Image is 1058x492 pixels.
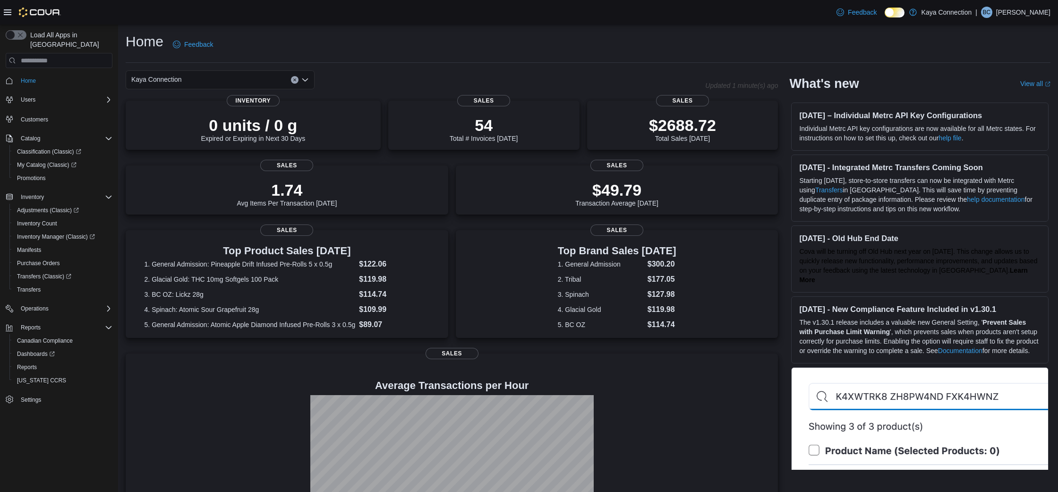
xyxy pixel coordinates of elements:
[13,258,112,269] span: Purchase Orders
[921,7,972,18] p: Kaya Connection
[9,217,116,230] button: Inventory Count
[26,30,112,49] span: Load All Apps in [GEOGRAPHIC_DATA]
[17,273,71,280] span: Transfers (Classic)
[457,95,510,106] span: Sales
[426,348,478,359] span: Sales
[13,348,112,360] span: Dashboards
[17,377,66,384] span: [US_STATE] CCRS
[17,207,79,214] span: Adjustments (Classic)
[13,271,112,282] span: Transfers (Classic)
[17,259,60,267] span: Purchase Orders
[13,335,77,346] a: Canadian Compliance
[799,318,1041,355] p: The v1.30.1 release includes a valuable new General Setting, ' ', which prevents sales when produ...
[1045,81,1050,87] svg: External link
[17,246,41,254] span: Manifests
[13,375,70,386] a: [US_STATE] CCRS
[705,82,778,89] p: Updated 1 minute(s) ago
[975,7,977,18] p: |
[131,74,182,85] span: Kaya Connection
[13,258,64,269] a: Purchase Orders
[13,146,85,157] a: Classification (Classic)
[981,7,992,18] div: Brian Carto
[9,204,116,217] a: Adjustments (Classic)
[17,363,37,371] span: Reports
[17,303,112,314] span: Operations
[9,145,116,158] a: Classification (Classic)
[1020,80,1050,87] a: View allExternal link
[17,94,112,105] span: Users
[17,114,52,125] a: Customers
[558,320,644,329] dt: 5. BC OZ
[2,321,116,334] button: Reports
[9,243,116,257] button: Manifests
[2,93,116,106] button: Users
[145,275,356,284] dt: 2. Glacial Gold: THC 10mg Softgels 100 Pack
[558,305,644,314] dt: 4. Glacial Gold
[169,35,217,54] a: Feedback
[21,135,40,142] span: Catalog
[291,76,299,84] button: Clear input
[939,134,961,142] a: help file
[833,3,880,22] a: Feedback
[6,70,112,431] nav: Complex example
[145,245,430,257] h3: Top Product Sales [DATE]
[17,303,52,314] button: Operations
[799,163,1041,172] h3: [DATE] - Integrated Metrc Transfers Coming Soon
[9,374,116,387] button: [US_STATE] CCRS
[17,113,112,125] span: Customers
[17,174,46,182] span: Promotions
[301,76,309,84] button: Open list of options
[359,304,429,315] dd: $109.99
[126,32,163,51] h1: Home
[237,181,337,207] div: Avg Items Per Transaction [DATE]
[237,181,337,199] p: 1.74
[13,335,112,346] span: Canadian Compliance
[815,186,843,194] a: Transfers
[17,75,40,86] a: Home
[21,305,49,312] span: Operations
[648,289,676,300] dd: $127.98
[648,319,676,330] dd: $114.74
[938,347,982,354] a: Documentation
[996,7,1050,18] p: [PERSON_NAME]
[201,116,305,142] div: Expired or Expiring in Next 30 Days
[13,362,112,373] span: Reports
[558,290,644,299] dt: 3. Spinach
[558,259,644,269] dt: 1. General Admission
[17,94,39,105] button: Users
[656,95,709,106] span: Sales
[13,375,112,386] span: Washington CCRS
[13,173,112,184] span: Promotions
[21,116,48,123] span: Customers
[17,337,73,345] span: Canadian Compliance
[789,76,859,91] h2: What's new
[590,224,643,236] span: Sales
[2,190,116,204] button: Inventory
[13,205,112,216] span: Adjustments (Classic)
[648,274,676,285] dd: $177.05
[799,176,1041,214] p: Starting [DATE], store-to-store transfers can now be integrated with Metrc using in [GEOGRAPHIC_D...
[17,133,44,144] button: Catalog
[848,8,877,17] span: Feedback
[575,181,658,207] div: Transaction Average [DATE]
[799,304,1041,314] h3: [DATE] - New Compliance Feature Included in v1.30.1
[201,116,305,135] p: 0 units / 0 g
[9,257,116,270] button: Purchase Orders
[450,116,518,142] div: Total # Invoices [DATE]
[13,271,75,282] a: Transfers (Classic)
[13,231,112,242] span: Inventory Manager (Classic)
[799,233,1041,243] h3: [DATE] - Old Hub End Date
[21,396,41,404] span: Settings
[13,146,112,157] span: Classification (Classic)
[9,347,116,361] a: Dashboards
[17,161,77,169] span: My Catalog (Classic)
[17,191,48,203] button: Inventory
[227,95,280,106] span: Inventory
[260,224,313,236] span: Sales
[13,231,99,242] a: Inventory Manager (Classic)
[17,394,112,406] span: Settings
[359,319,429,330] dd: $89.07
[13,173,50,184] a: Promotions
[13,205,83,216] a: Adjustments (Classic)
